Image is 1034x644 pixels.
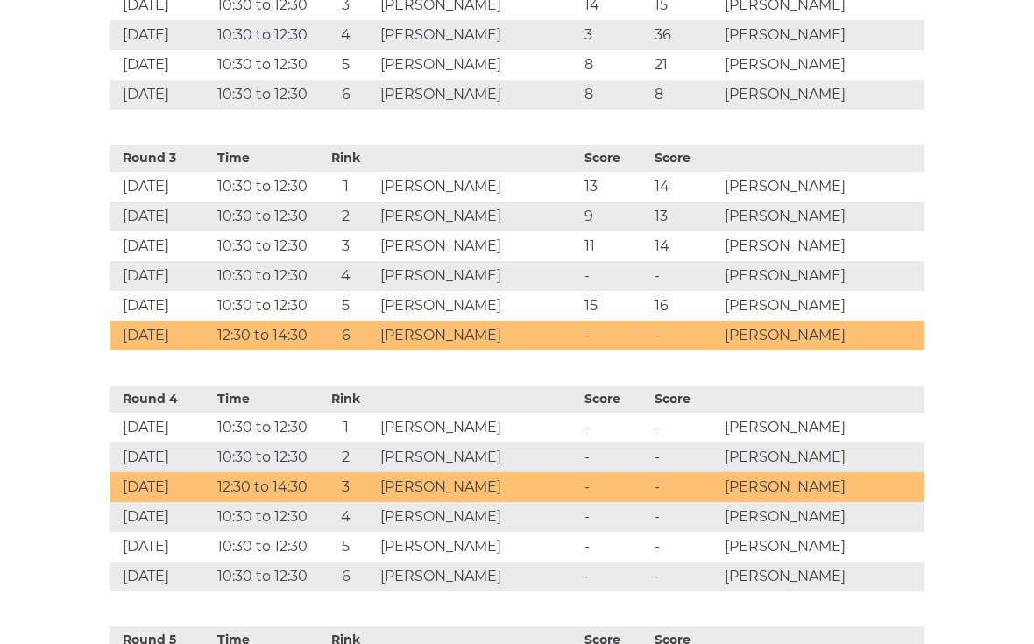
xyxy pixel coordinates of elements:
td: - [650,413,720,442]
td: 2 [316,202,376,231]
td: [PERSON_NAME] [376,20,580,50]
td: - [650,532,720,562]
td: [PERSON_NAME] [376,261,580,291]
td: [DATE] [110,413,213,442]
td: [PERSON_NAME] [720,202,924,231]
td: 14 [650,231,720,261]
td: [PERSON_NAME] [720,502,924,532]
td: [PERSON_NAME] [720,321,924,350]
td: 14 [650,172,720,202]
td: [DATE] [110,20,213,50]
td: [DATE] [110,202,213,231]
td: 6 [316,562,376,591]
td: 3 [316,472,376,502]
td: [DATE] [110,442,213,472]
td: 5 [316,291,376,321]
td: 4 [316,20,376,50]
td: 10:30 to 12:30 [213,532,316,562]
td: 12:30 to 14:30 [213,472,316,502]
td: 10:30 to 12:30 [213,562,316,591]
td: - [580,562,650,591]
td: [DATE] [110,172,213,202]
td: 8 [650,80,720,110]
td: [PERSON_NAME] [376,321,580,350]
td: 10:30 to 12:30 [213,202,316,231]
td: 2 [316,442,376,472]
td: - [580,532,650,562]
td: [PERSON_NAME] [720,261,924,291]
td: 10:30 to 12:30 [213,50,316,80]
td: [PERSON_NAME] [376,172,580,202]
td: 10:30 to 12:30 [213,20,316,50]
td: [DATE] [110,291,213,321]
td: 36 [650,20,720,50]
td: 21 [650,50,720,80]
td: [DATE] [110,80,213,110]
td: [PERSON_NAME] [720,291,924,321]
td: [PERSON_NAME] [376,472,580,502]
th: Round 4 [110,386,213,413]
th: Score [580,145,650,172]
td: [DATE] [110,532,213,562]
td: 5 [316,50,376,80]
td: [PERSON_NAME] [720,532,924,562]
td: - [580,321,650,350]
td: 13 [580,172,650,202]
td: 1 [316,413,376,442]
td: [DATE] [110,562,213,591]
td: [DATE] [110,321,213,350]
td: [PERSON_NAME] [720,80,924,110]
td: 10:30 to 12:30 [213,172,316,202]
td: 11 [580,231,650,261]
td: [DATE] [110,261,213,291]
td: [PERSON_NAME] [720,172,924,202]
td: [PERSON_NAME] [376,231,580,261]
td: 8 [580,50,650,80]
td: 13 [650,202,720,231]
td: 10:30 to 12:30 [213,502,316,532]
td: - [580,472,650,502]
td: [PERSON_NAME] [376,562,580,591]
td: [DATE] [110,50,213,80]
td: [PERSON_NAME] [720,562,924,591]
td: - [580,442,650,472]
td: 9 [580,202,650,231]
td: 10:30 to 12:30 [213,261,316,291]
td: [PERSON_NAME] [720,472,924,502]
td: 15 [580,291,650,321]
td: [PERSON_NAME] [376,442,580,472]
td: 1 [316,172,376,202]
td: 10:30 to 12:30 [213,231,316,261]
td: 12:30 to 14:30 [213,321,316,350]
td: [PERSON_NAME] [376,291,580,321]
td: - [580,413,650,442]
td: [DATE] [110,502,213,532]
td: [PERSON_NAME] [720,20,924,50]
td: - [650,442,720,472]
th: Time [213,145,316,172]
th: Score [650,145,720,172]
th: Time [213,386,316,413]
td: 5 [316,532,376,562]
td: [PERSON_NAME] [720,413,924,442]
td: 8 [580,80,650,110]
th: Score [650,386,720,413]
td: [PERSON_NAME] [720,50,924,80]
td: 6 [316,80,376,110]
td: 10:30 to 12:30 [213,442,316,472]
td: [DATE] [110,472,213,502]
td: [PERSON_NAME] [376,413,580,442]
td: [PERSON_NAME] [720,442,924,472]
td: [PERSON_NAME] [376,532,580,562]
td: [DATE] [110,231,213,261]
td: 4 [316,502,376,532]
td: 6 [316,321,376,350]
td: 16 [650,291,720,321]
th: Round 3 [110,145,213,172]
td: - [650,472,720,502]
td: [PERSON_NAME] [376,80,580,110]
td: 3 [316,231,376,261]
td: - [650,502,720,532]
th: Rink [316,386,376,413]
td: - [580,502,650,532]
